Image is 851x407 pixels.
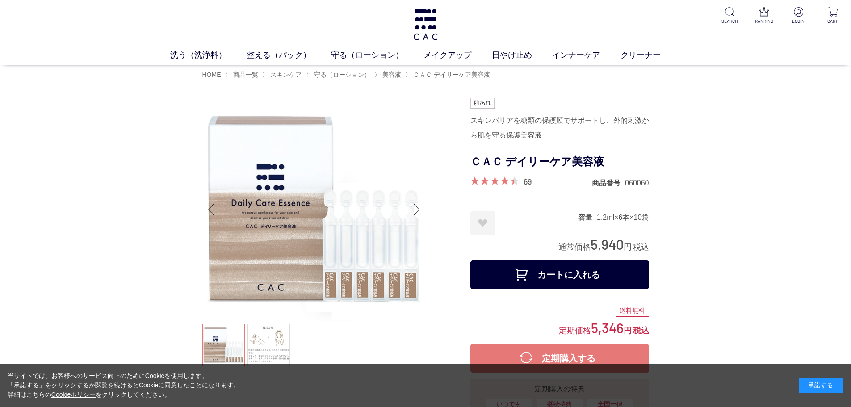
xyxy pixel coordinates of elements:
span: 定期価格 [559,325,591,335]
a: Cookieポリシー [51,391,96,398]
span: 守る（ローション） [314,71,370,78]
button: 定期購入する [470,344,649,373]
p: CART [822,18,844,25]
a: お気に入りに登録する [470,211,495,235]
p: RANKING [753,18,775,25]
span: ＣＡＣ デイリーケア美容液 [413,71,490,78]
a: スキンケア [268,71,302,78]
h1: ＣＡＣ デイリーケア美容液 [470,152,649,172]
p: LOGIN [788,18,809,25]
span: 5,346 [591,319,624,336]
a: ＣＡＣ デイリーケア美容液 [411,71,490,78]
div: 承諾する [799,378,843,393]
a: インナーケア [552,49,620,61]
li: 〉 [225,71,260,79]
span: スキンケア [270,71,302,78]
dt: 容量 [578,213,597,222]
span: 通常価格 [558,243,591,252]
img: ＣＡＣ デイリーケア美容液 [202,98,426,321]
img: 肌あれ [470,98,495,109]
a: 商品一覧 [231,71,258,78]
span: 円 [624,326,632,335]
li: 〉 [405,71,492,79]
span: 税込 [633,243,649,252]
a: 洗う（洗浄料） [170,49,247,61]
a: 美容液 [381,71,401,78]
div: 送料無料 [616,305,649,317]
dd: 1.2ml×6本×10袋 [597,213,649,222]
li: 〉 [262,71,304,79]
span: 商品一覧 [233,71,258,78]
li: 〉 [374,71,403,79]
a: 69 [524,176,532,186]
a: 整える（パック） [247,49,331,61]
a: RANKING [753,7,775,25]
dt: 商品番号 [592,178,625,188]
a: 守る（ローション） [331,49,423,61]
a: 日やけ止め [492,49,552,61]
a: LOGIN [788,7,809,25]
span: 美容液 [382,71,401,78]
a: CART [822,7,844,25]
dd: 060060 [625,178,649,188]
div: 当サイトでは、お客様へのサービス向上のためにCookieを使用します。 「承諾する」をクリックするか閲覧を続けるとCookieに同意したことになります。 詳細はこちらの をクリックしてください。 [8,371,240,399]
img: logo [412,9,439,40]
a: クリーナー [620,49,681,61]
div: Next slide [408,192,426,227]
button: カートに入れる [470,260,649,289]
a: 守る（ローション） [312,71,370,78]
div: Previous slide [202,192,220,227]
li: 〉 [306,71,373,79]
div: スキンバリアを糖類の保護膜でサポートし、外的刺激から肌を守る保護美容液 [470,113,649,143]
a: HOME [202,71,221,78]
a: メイクアップ [423,49,492,61]
span: 円 [624,243,632,252]
p: SEARCH [719,18,741,25]
a: SEARCH [719,7,741,25]
span: 税込 [633,326,649,335]
span: 5,940 [591,236,624,252]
